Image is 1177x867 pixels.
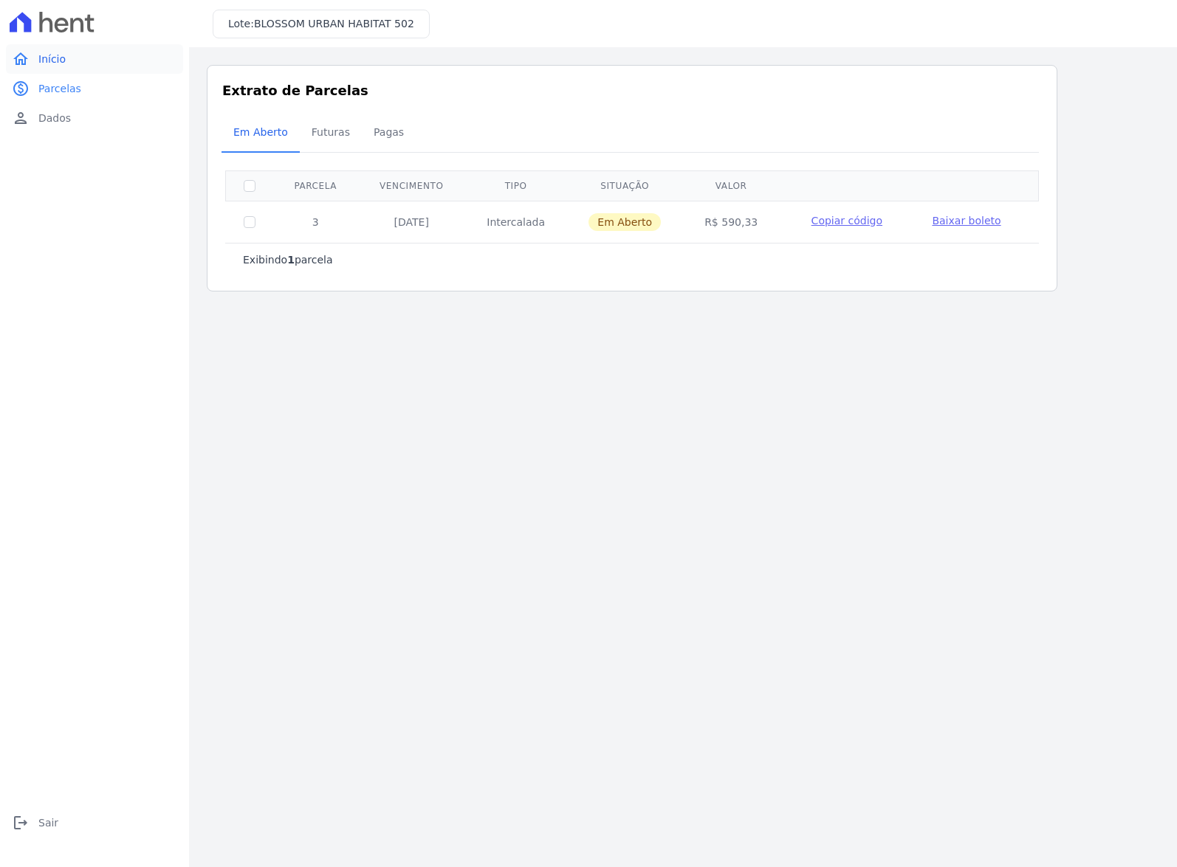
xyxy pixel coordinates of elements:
a: logoutSair [6,808,183,837]
span: Em Aberto [588,213,661,231]
span: Em Aberto [224,117,297,147]
td: R$ 590,33 [683,201,779,243]
i: home [12,50,30,68]
a: personDados [6,103,183,133]
i: paid [12,80,30,97]
span: Baixar boleto [932,215,1001,227]
th: Parcela [273,170,358,201]
span: Dados [38,111,71,125]
td: 3 [273,201,358,243]
a: paidParcelas [6,74,183,103]
th: Valor [683,170,779,201]
button: Copiar código [797,213,896,228]
a: homeInício [6,44,183,74]
th: Tipo [465,170,566,201]
h3: Extrato de Parcelas [222,80,1042,100]
a: Baixar boleto [932,213,1001,228]
span: Parcelas [38,81,81,96]
td: [DATE] [358,201,466,243]
span: Futuras [303,117,359,147]
th: Vencimento [358,170,466,201]
i: person [12,109,30,127]
th: Situação [566,170,683,201]
b: 1 [287,254,295,266]
td: Intercalada [465,201,566,243]
span: BLOSSOM URBAN HABITAT 502 [254,18,414,30]
span: Sair [38,815,58,830]
span: Pagas [365,117,413,147]
span: Início [38,52,66,66]
span: Copiar código [811,215,882,227]
h3: Lote: [228,16,414,32]
p: Exibindo parcela [243,252,333,267]
a: Futuras [300,114,362,153]
a: Pagas [362,114,416,153]
i: logout [12,814,30,832]
a: Em Aberto [222,114,300,153]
